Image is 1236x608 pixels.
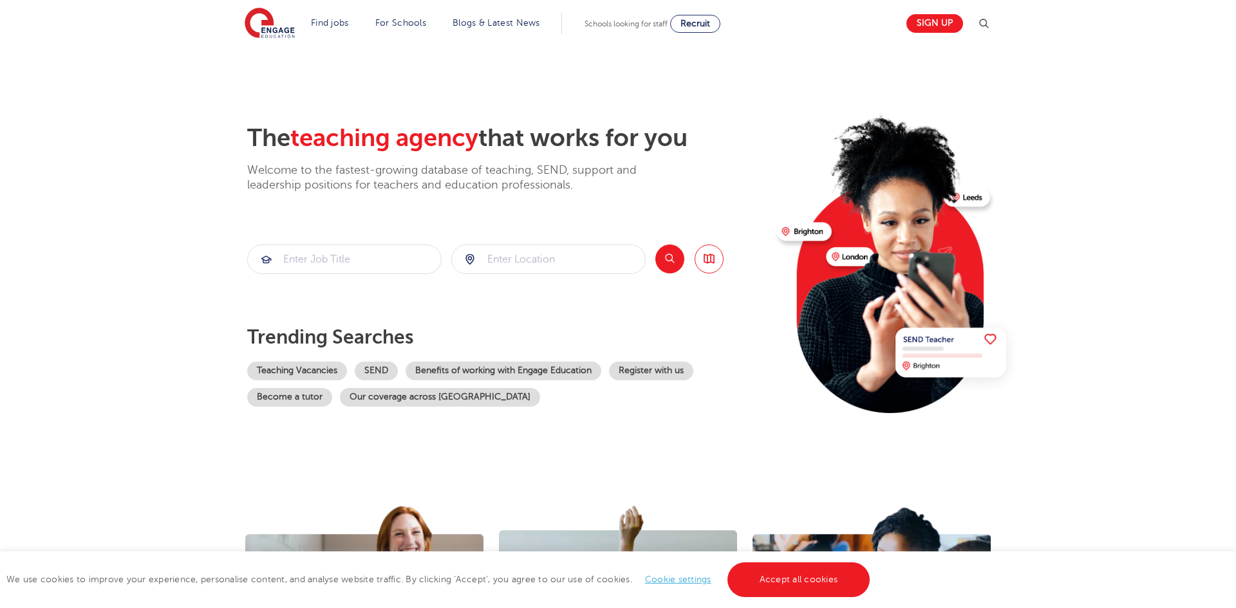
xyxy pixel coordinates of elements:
[670,15,720,33] a: Recruit
[247,326,767,349] p: Trending searches
[453,18,540,28] a: Blogs & Latest News
[247,388,332,407] a: Become a tutor
[452,245,645,273] input: Submit
[247,362,347,380] a: Teaching Vacancies
[290,124,478,152] span: teaching agency
[680,19,710,28] span: Recruit
[247,244,442,274] div: Submit
[311,18,349,28] a: Find jobs
[906,14,963,33] a: Sign up
[609,362,693,380] a: Register with us
[340,388,540,407] a: Our coverage across [GEOGRAPHIC_DATA]
[245,8,295,40] img: Engage Education
[645,575,711,584] a: Cookie settings
[247,124,767,153] h2: The that works for you
[585,19,668,28] span: Schools looking for staff
[247,163,672,193] p: Welcome to the fastest-growing database of teaching, SEND, support and leadership positions for t...
[451,244,646,274] div: Submit
[6,575,873,584] span: We use cookies to improve your experience, personalise content, and analyse website traffic. By c...
[727,562,870,597] a: Accept all cookies
[375,18,426,28] a: For Schools
[655,244,684,273] button: Search
[248,245,441,273] input: Submit
[406,362,601,380] a: Benefits of working with Engage Education
[355,362,398,380] a: SEND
